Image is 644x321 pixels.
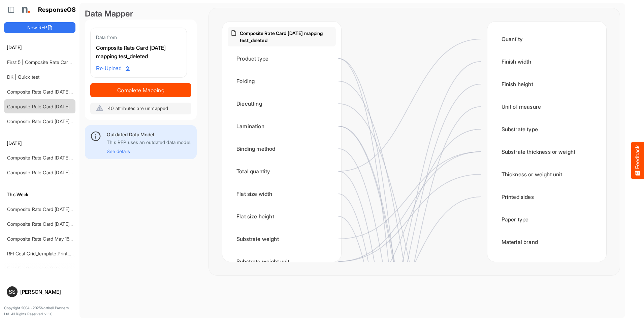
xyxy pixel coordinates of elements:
[493,96,601,117] div: Unit of measure
[228,116,336,137] div: Lamination
[228,183,336,204] div: Flat size width
[7,59,87,65] a: First 5 | Composite Rate Card [DATE]
[38,6,76,13] h1: ResponseOS
[228,228,336,249] div: Substrate weight
[4,191,75,198] h6: This Week
[228,251,336,272] div: Substrate weight unit
[4,140,75,147] h6: [DATE]
[240,30,333,44] p: Composite Rate Card [DATE] mapping test_deleted
[96,33,181,41] div: Data from
[228,161,336,182] div: Total quantity
[228,206,336,227] div: Flat size height
[7,104,117,109] a: Composite Rate Card [DATE] mapping test_deleted
[228,138,336,159] div: Binding method
[228,93,336,114] div: Diecutting
[7,89,87,95] a: Composite Rate Card [DATE]_smaller
[493,164,601,185] div: Thickness or weight unit
[7,170,117,175] a: Composite Rate Card [DATE] mapping test_deleted
[631,142,644,179] button: Feedback
[493,231,601,252] div: Material brand
[108,105,168,111] span: 40 attributes are unmapped
[7,251,108,256] a: RFI Cost Grid_template.Prints and warehousing
[493,29,601,49] div: Quantity
[20,289,73,294] div: [PERSON_NAME]
[7,118,117,124] a: Composite Rate Card [DATE] mapping test_deleted
[493,186,601,207] div: Printed sides
[228,71,336,92] div: Folding
[228,48,336,69] div: Product type
[107,138,191,146] p: This RFP uses an outdated data model.
[107,149,130,154] button: See details
[93,62,132,75] a: Re-Upload
[96,44,181,61] div: Composite Rate Card [DATE] mapping test_deleted
[19,3,32,16] img: Northell
[493,254,601,275] div: Product brand
[493,141,601,162] div: Substrate thickness or weight
[7,74,39,80] a: DK | Quick test
[7,155,117,160] a: Composite Rate Card [DATE] mapping test_deleted
[90,83,191,97] button: Complete Mapping
[9,289,15,294] span: SS
[493,74,601,95] div: Finish height
[493,119,601,140] div: Substrate type
[96,64,130,73] span: Re-Upload
[4,305,75,317] p: Copyright 2004 - 2025 Northell Partners Ltd. All Rights Reserved. v 1.1.0
[107,131,191,138] div: Outdated Data Model
[7,221,99,227] a: Composite Rate Card [DATE] mapping test
[7,236,74,242] a: Composite Rate Card May 15-2
[493,209,601,230] div: Paper type
[493,51,601,72] div: Finish width
[4,22,75,33] button: New RFP
[91,85,191,95] span: Complete Mapping
[4,44,75,51] h6: [DATE]
[7,206,99,212] a: Composite Rate Card [DATE] mapping test
[85,8,197,20] div: Data Mapper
